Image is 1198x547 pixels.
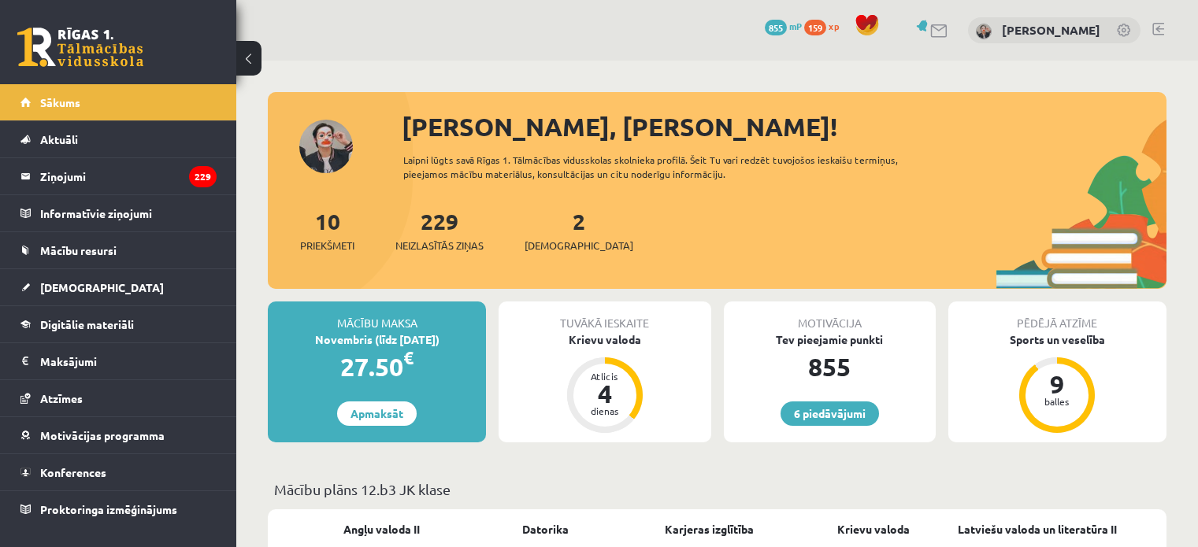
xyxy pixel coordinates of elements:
[395,238,484,253] span: Neizlasītās ziņas
[948,331,1166,435] a: Sports un veselība 9 balles
[765,20,787,35] span: 855
[499,331,710,348] div: Krievu valoda
[40,158,217,194] legend: Ziņojumi
[829,20,839,32] span: xp
[20,195,217,231] a: Informatīvie ziņojumi
[20,343,217,379] a: Maksājumi
[958,521,1117,538] a: Latviešu valoda un literatūra II
[581,381,629,406] div: 4
[20,491,217,527] a: Proktoringa izmēģinājums
[724,331,936,348] div: Tev pieejamie punkti
[781,401,879,426] a: 6 piedāvājumi
[1033,371,1081,397] div: 9
[581,406,629,416] div: dienas
[300,207,354,253] a: 10Priekšmeti
[948,301,1166,331] div: Pēdējā atzīme
[189,166,217,187] i: 229
[20,454,217,490] a: Konferences
[525,238,633,253] span: [DEMOGRAPHIC_DATA]
[765,20,802,32] a: 855 mP
[403,153,943,181] div: Laipni lūgts savā Rīgas 1. Tālmācības vidusskolas skolnieka profilā. Šeit Tu vari redzēt tuvojošo...
[20,269,217,305] a: [DEMOGRAPHIC_DATA]
[40,195,217,231] legend: Informatīvie ziņojumi
[40,391,83,405] span: Atzīmes
[403,346,414,369] span: €
[268,348,486,386] div: 27.50
[274,479,1160,500] p: Mācību plāns 12.b3 JK klase
[948,331,1166,348] div: Sports un veselība
[40,502,177,516] span: Proktoringa izmēģinājums
[40,243,117,257] span: Mācību resursi
[337,401,417,426] a: Apmaksāt
[268,301,486,331] div: Mācību maksa
[522,521,569,538] a: Datorika
[20,306,217,342] a: Digitālie materiāli
[395,207,484,253] a: 229Neizlasītās ziņas
[804,20,826,35] span: 159
[20,417,217,453] a: Motivācijas programma
[499,331,710,435] a: Krievu valoda Atlicis 4 dienas
[804,20,847,32] a: 159 xp
[40,280,164,294] span: [DEMOGRAPHIC_DATA]
[268,331,486,348] div: Novembris (līdz [DATE])
[20,84,217,120] a: Sākums
[20,121,217,157] a: Aktuāli
[837,521,910,538] a: Krievu valoda
[20,158,217,194] a: Ziņojumi229
[665,521,754,538] a: Karjeras izglītība
[40,428,165,442] span: Motivācijas programma
[40,465,106,479] span: Konferences
[581,371,629,381] div: Atlicis
[499,301,710,331] div: Tuvākā ieskaite
[40,317,134,331] span: Digitālie materiāli
[40,95,80,109] span: Sākums
[402,108,1166,146] div: [PERSON_NAME], [PERSON_NAME]!
[40,343,217,379] legend: Maksājumi
[1002,22,1100,38] a: [PERSON_NAME]
[724,301,936,331] div: Motivācija
[300,238,354,253] span: Priekšmeti
[789,20,802,32] span: mP
[976,24,992,39] img: Aleksandra Timšina
[343,521,420,538] a: Angļu valoda II
[40,132,78,146] span: Aktuāli
[724,348,936,386] div: 855
[525,207,633,253] a: 2[DEMOGRAPHIC_DATA]
[20,232,217,268] a: Mācību resursi
[17,28,143,67] a: Rīgas 1. Tālmācības vidusskola
[1033,397,1081,406] div: balles
[20,380,217,416] a: Atzīmes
